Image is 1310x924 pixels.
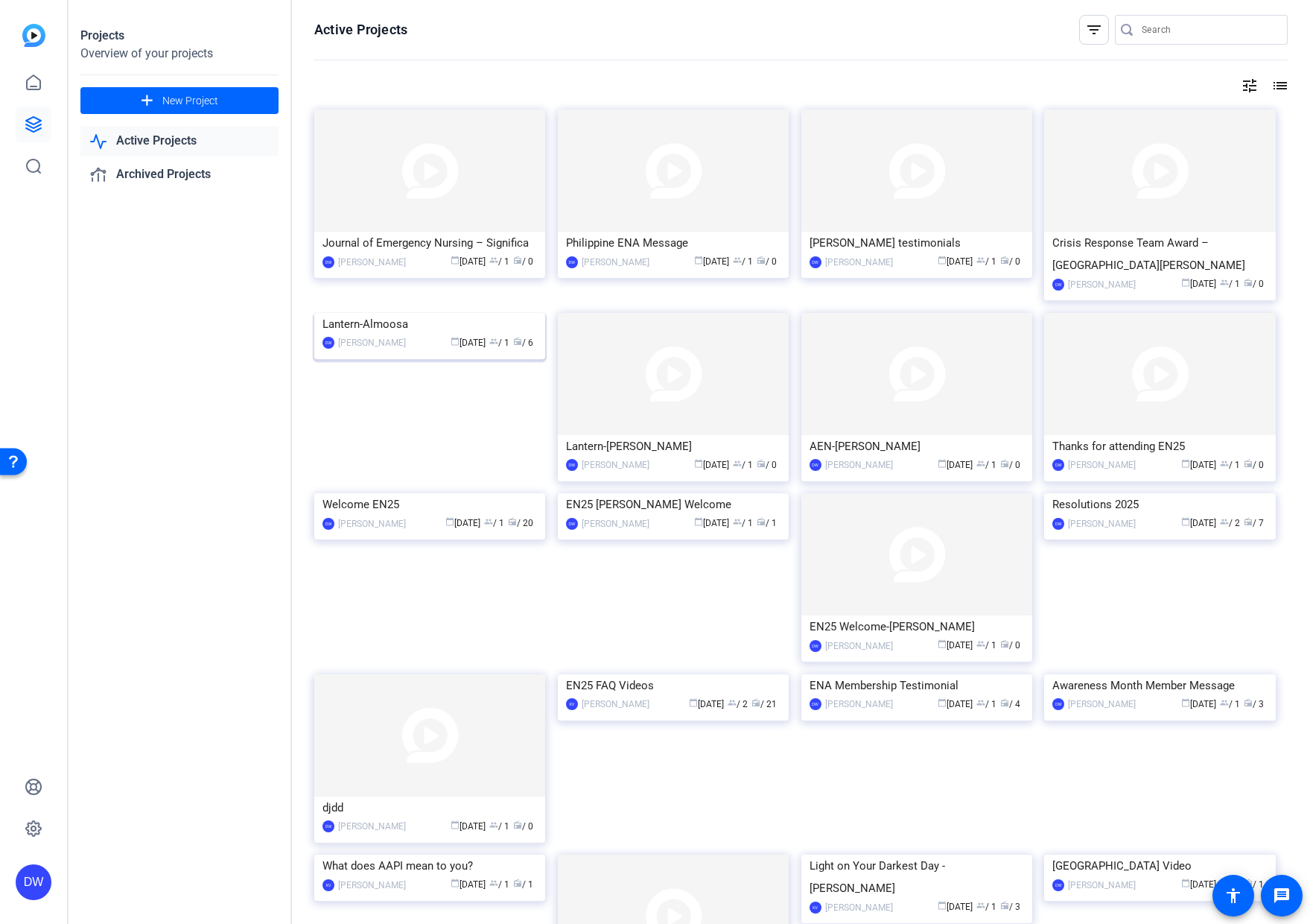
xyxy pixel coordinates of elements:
[1000,256,1020,267] span: / 0
[1052,435,1267,458] div: Thanks for attending EN25
[1241,77,1259,95] mat-icon: tune
[322,797,537,819] div: djdd
[938,256,947,265] span: calendar_today
[1000,460,1020,470] span: / 0
[733,256,753,267] span: / 1
[810,232,1024,254] div: [PERSON_NAME] testimonials
[138,92,156,110] mat-icon: add
[1052,459,1064,471] div: DW
[825,639,893,654] div: [PERSON_NAME]
[1181,699,1216,709] span: [DATE]
[1244,279,1264,289] span: / 0
[80,87,279,114] button: New Project
[1000,640,1020,651] span: / 0
[757,517,766,526] span: radio
[694,518,729,528] span: [DATE]
[1220,518,1240,528] span: / 2
[976,256,996,267] span: / 1
[582,255,649,270] div: [PERSON_NAME]
[508,518,533,528] span: / 20
[1181,879,1190,887] span: calendar_today
[322,232,537,254] div: Journal of Emergency Nursing – Significa
[1068,458,1136,472] div: [PERSON_NAME]
[489,879,509,890] span: / 1
[976,256,985,265] span: group
[976,639,985,648] span: group
[938,459,947,468] span: calendar_today
[1000,639,1009,648] span: radio
[757,460,777,470] span: / 0
[489,821,509,832] span: / 1
[445,518,480,528] span: [DATE]
[825,900,893,915] div: [PERSON_NAME]
[1000,901,1009,910] span: radio
[1052,279,1064,291] div: DW
[976,460,996,470] span: / 1
[694,459,703,468] span: calendar_today
[976,901,985,910] span: group
[322,879,334,891] div: KV
[733,459,742,468] span: group
[484,518,504,528] span: / 1
[513,820,522,829] span: radio
[322,256,334,268] div: DW
[338,878,406,893] div: [PERSON_NAME]
[938,460,973,470] span: [DATE]
[513,879,533,890] span: / 1
[751,699,777,709] span: / 21
[976,640,996,651] span: / 1
[1181,460,1216,470] span: [DATE]
[1220,698,1229,707] span: group
[322,820,334,832] div: DW
[1142,21,1276,39] input: Search
[338,516,406,531] div: [PERSON_NAME]
[489,337,498,346] span: group
[694,256,729,267] span: [DATE]
[733,256,742,265] span: group
[938,639,947,648] span: calendar_today
[489,256,509,267] span: / 1
[582,516,649,531] div: [PERSON_NAME]
[1220,699,1240,709] span: / 1
[566,256,578,268] div: DW
[1181,698,1190,707] span: calendar_today
[694,460,729,470] span: [DATE]
[451,820,460,829] span: calendar_today
[1220,279,1240,289] span: / 1
[566,459,578,471] div: DW
[566,518,578,530] div: DW
[1052,698,1064,710] div: DW
[1000,699,1020,709] span: / 4
[513,256,533,267] span: / 0
[938,902,973,912] span: [DATE]
[1181,518,1216,528] span: [DATE]
[810,674,1024,697] div: ENA Membership Testimonial
[566,698,578,710] div: KV
[1220,517,1229,526] span: group
[489,338,509,348] span: / 1
[1244,460,1264,470] span: / 0
[451,338,486,348] span: [DATE]
[322,855,537,877] div: What does AAPI mean to you?
[1244,517,1253,526] span: radio
[1244,278,1253,287] span: radio
[513,337,522,346] span: radio
[582,697,649,712] div: [PERSON_NAME]
[728,699,748,709] span: / 2
[694,517,703,526] span: calendar_today
[322,313,537,335] div: Lantern-Almoosa
[513,256,522,265] span: radio
[451,256,486,267] span: [DATE]
[322,337,334,349] div: DW
[1000,256,1009,265] span: radio
[513,821,533,832] span: / 0
[1224,887,1242,905] mat-icon: accessibility
[976,698,985,707] span: group
[1220,460,1240,470] span: / 1
[338,335,406,350] div: [PERSON_NAME]
[1052,493,1267,516] div: Resolutions 2025
[162,93,218,109] span: New Project
[1068,516,1136,531] div: [PERSON_NAME]
[1244,699,1264,709] span: / 3
[1000,698,1009,707] span: radio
